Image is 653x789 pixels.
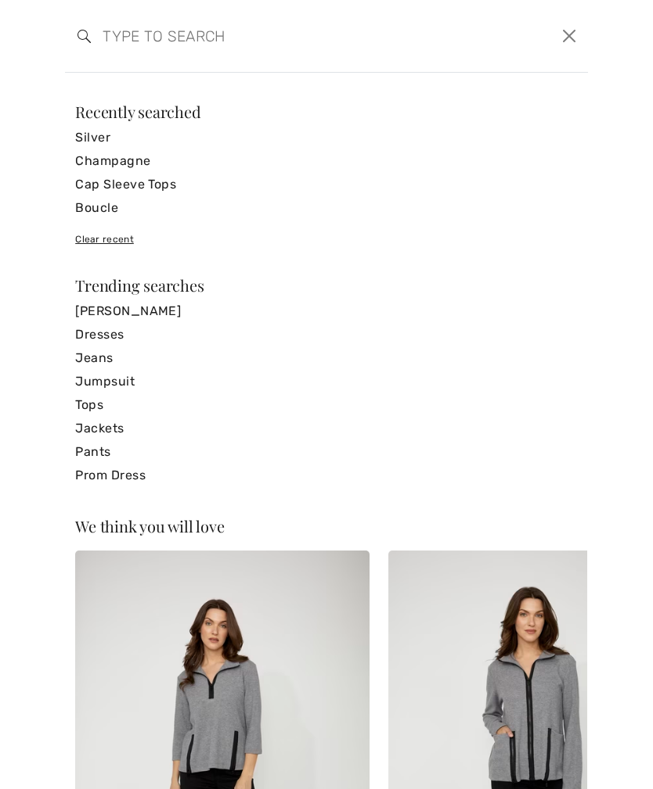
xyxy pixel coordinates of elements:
img: search the website [78,30,91,43]
a: [PERSON_NAME] [75,299,578,323]
div: Recently searched [75,104,578,120]
a: Prom Dress [75,464,578,487]
button: Close [557,23,581,48]
a: Tops [75,393,578,417]
a: Jackets [75,417,578,440]
a: Boucle [75,196,578,220]
a: Jeans [75,346,578,370]
a: Dresses [75,323,578,346]
a: Champagne [75,149,578,173]
a: Jumpsuit [75,370,578,393]
input: TYPE TO SEARCH [91,13,450,59]
div: Clear recent [75,232,578,246]
a: Cap Sleeve Tops [75,173,578,196]
div: Trending searches [75,278,578,293]
span: We think you will love [75,515,224,536]
a: Pants [75,440,578,464]
a: Silver [75,126,578,149]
